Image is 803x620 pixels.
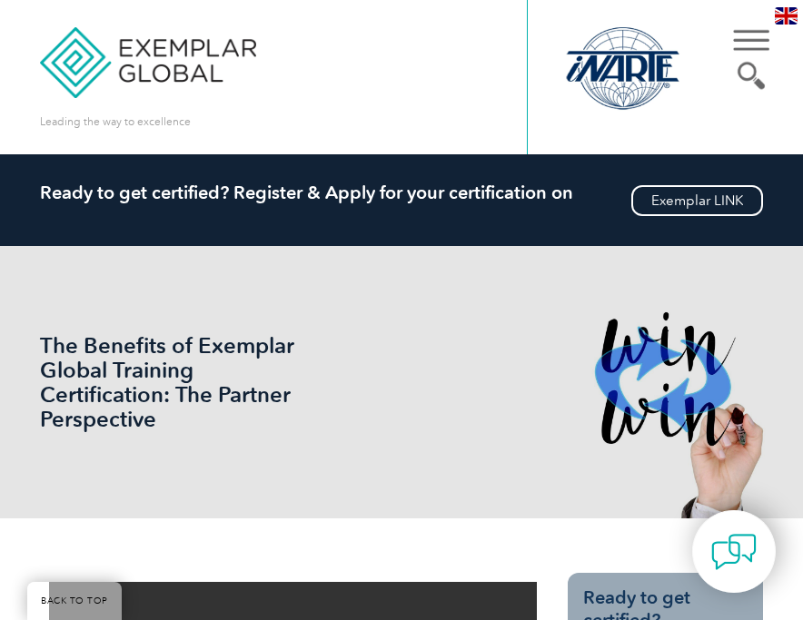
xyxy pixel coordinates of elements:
p: Leading the way to excellence [40,112,191,132]
a: BACK TO TOP [27,582,122,620]
a: Exemplar LINK [631,185,763,216]
img: en [775,7,798,25]
h2: Ready to get certified? Register & Apply for your certification on [40,182,763,203]
h1: The Benefits of Exemplar Global Training Certification: The Partner Perspective [40,333,312,431]
img: contact-chat.png [711,529,757,575]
